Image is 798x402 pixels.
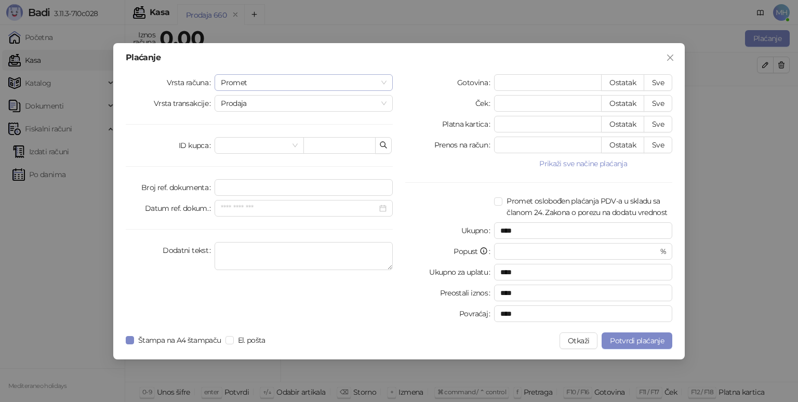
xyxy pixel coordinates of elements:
button: Ostatak [601,74,644,91]
span: Zatvori [662,53,679,62]
label: Datum ref. dokum. [145,200,215,217]
button: Prikaži sve načine plaćanja [494,157,672,170]
span: close [666,53,674,62]
span: Štampa na A4 štampaču [134,334,225,346]
label: Vrsta računa [167,74,215,91]
label: Povraćaj [459,305,494,322]
span: El. pošta [234,334,270,346]
button: Otkaži [560,332,597,349]
span: Prodaja [221,96,387,111]
button: Sve [644,116,672,132]
label: Gotovina [457,74,494,91]
button: Ostatak [601,95,644,112]
label: Popust [454,243,494,260]
label: Platna kartica [442,116,494,132]
label: Ukupno [461,222,495,239]
label: Preostali iznos [440,285,495,301]
button: Sve [644,74,672,91]
label: Prenos na račun [434,137,495,153]
button: Sve [644,137,672,153]
div: Plaćanje [126,53,672,62]
button: Ostatak [601,116,644,132]
label: Broj ref. dokumenta [141,179,215,196]
input: Broj ref. dokumenta [215,179,393,196]
label: Ček [475,95,494,112]
input: Datum ref. dokum. [221,203,377,214]
button: Ostatak [601,137,644,153]
button: Potvrdi plaćanje [602,332,672,349]
label: Dodatni tekst [163,242,215,259]
button: Sve [644,95,672,112]
button: Close [662,49,679,66]
label: Vrsta transakcije [154,95,215,112]
label: ID kupca [179,137,215,154]
span: Potvrdi plaćanje [610,336,664,345]
label: Ukupno za uplatu [429,264,494,280]
span: Promet oslobođen plaćanja PDV-a u skladu sa članom 24. Zakona o porezu na dodatu vrednost [502,195,672,218]
span: Promet [221,75,387,90]
textarea: Dodatni tekst [215,242,393,270]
